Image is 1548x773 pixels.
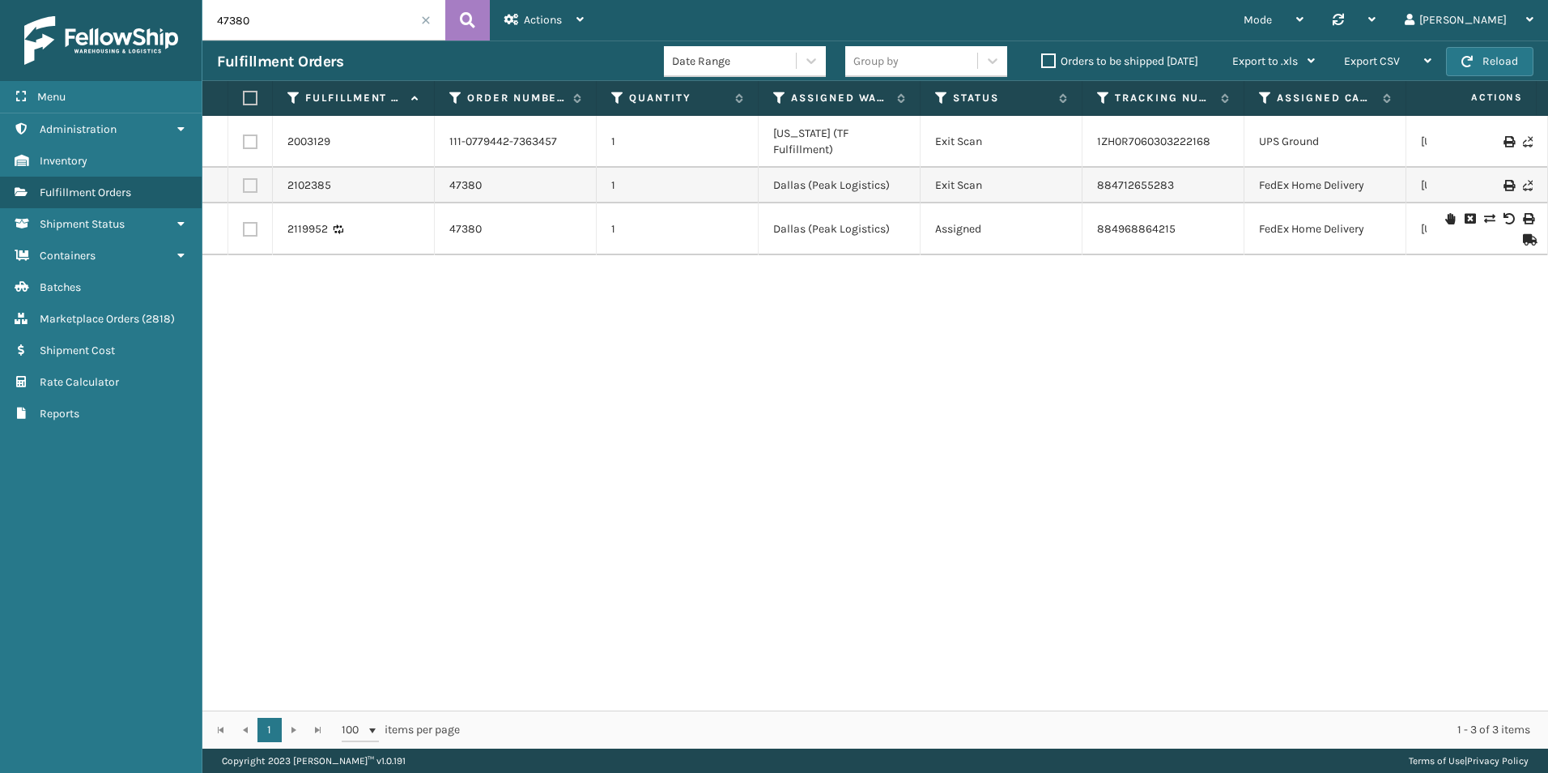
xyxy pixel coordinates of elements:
[142,312,175,326] span: ( 2818 )
[222,749,406,773] p: Copyright 2023 [PERSON_NAME]™ v 1.0.191
[1409,755,1465,767] a: Terms of Use
[449,134,557,150] a: 111-0779442-7363457
[672,53,797,70] div: Date Range
[217,52,343,71] h3: Fulfillment Orders
[40,249,96,263] span: Containers
[1244,116,1406,168] td: UPS Ground
[791,91,889,105] label: Assigned Warehouse
[287,177,331,194] a: 2102385
[921,203,1082,255] td: Assigned
[449,221,482,237] a: 47380
[524,13,562,27] span: Actions
[449,177,482,194] a: 47380
[40,344,115,357] span: Shipment Cost
[1344,54,1400,68] span: Export CSV
[597,168,759,203] td: 1
[40,312,139,326] span: Marketplace Orders
[305,91,403,105] label: Fulfillment Order Id
[40,186,131,199] span: Fulfillment Orders
[1420,84,1533,111] span: Actions
[1523,136,1533,147] i: Never Shipped
[1097,178,1174,192] a: 884712655283
[759,116,921,168] td: [US_STATE] (TF Fulfillment)
[287,221,328,237] a: 2119952
[287,134,330,150] a: 2003129
[1244,13,1272,27] span: Mode
[24,16,178,65] img: logo
[921,116,1082,168] td: Exit Scan
[1041,54,1198,68] label: Orders to be shipped [DATE]
[1523,180,1533,191] i: Never Shipped
[853,53,899,70] div: Group by
[1232,54,1298,68] span: Export to .xls
[1115,91,1213,105] label: Tracking Number
[40,122,117,136] span: Administration
[342,718,460,742] span: items per page
[1446,47,1533,76] button: Reload
[1503,136,1513,147] i: Print Label
[1523,213,1533,224] i: Print Label
[629,91,727,105] label: Quantity
[1409,749,1529,773] div: |
[1503,213,1513,224] i: Void Label
[953,91,1051,105] label: Status
[1244,203,1406,255] td: FedEx Home Delivery
[1503,180,1513,191] i: Print Label
[1097,135,1210,148] a: 1ZH0R7060303222168
[467,91,565,105] label: Order Number
[759,203,921,255] td: Dallas (Peak Logistics)
[1523,234,1533,246] i: Mark as Shipped
[921,168,1082,203] td: Exit Scan
[40,154,87,168] span: Inventory
[1484,213,1494,224] i: Change shipping
[597,116,759,168] td: 1
[1277,91,1375,105] label: Assigned Carrier Service
[597,203,759,255] td: 1
[40,407,79,421] span: Reports
[342,722,366,738] span: 100
[1097,222,1176,236] a: 884968864215
[40,375,119,389] span: Rate Calculator
[483,722,1530,738] div: 1 - 3 of 3 items
[257,718,282,742] a: 1
[1244,168,1406,203] td: FedEx Home Delivery
[37,90,66,104] span: Menu
[40,280,81,294] span: Batches
[40,217,125,231] span: Shipment Status
[1465,213,1474,224] i: Request to Be Cancelled
[1445,213,1455,224] i: On Hold
[1467,755,1529,767] a: Privacy Policy
[759,168,921,203] td: Dallas (Peak Logistics)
